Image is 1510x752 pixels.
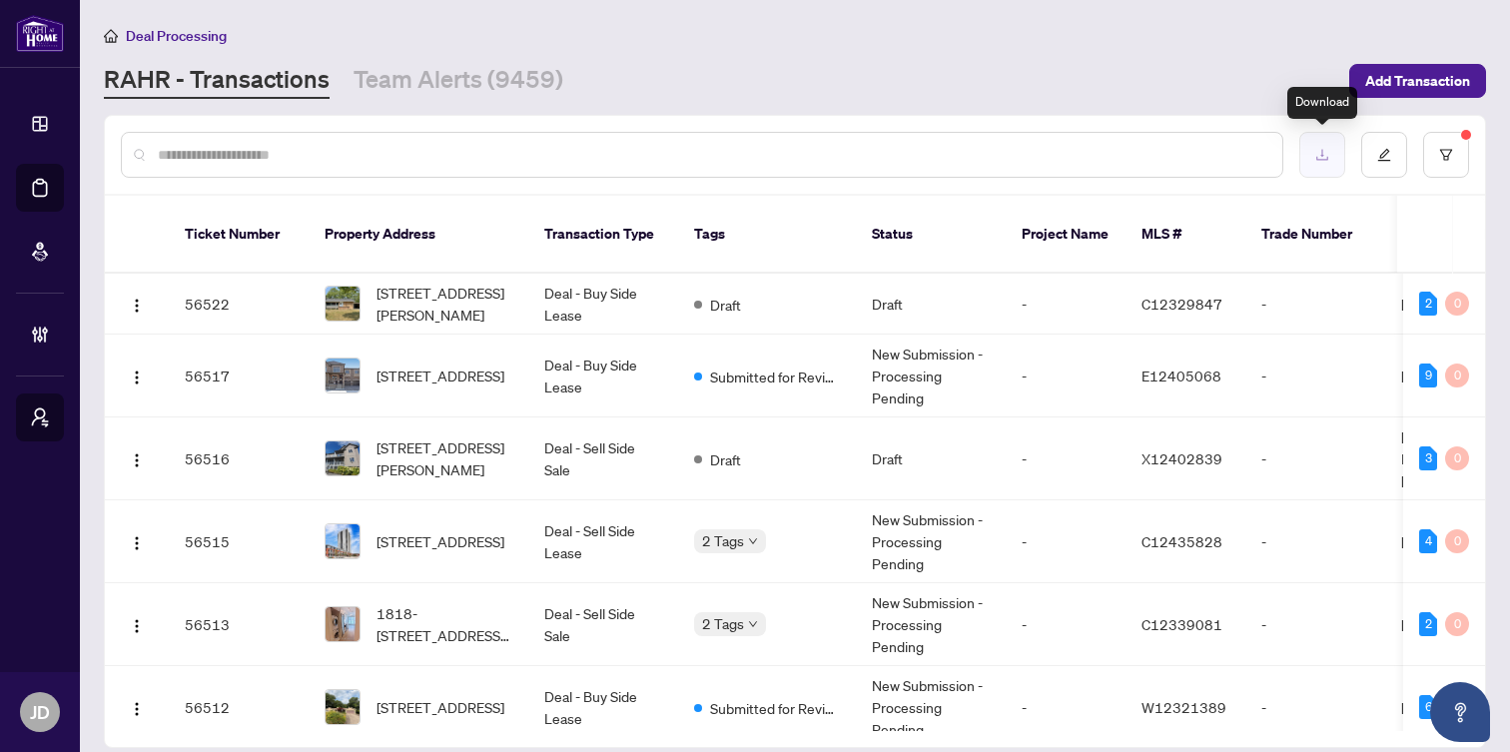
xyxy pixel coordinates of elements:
img: thumbnail-img [326,690,360,724]
th: Transaction Type [528,196,678,274]
td: 56517 [169,335,309,417]
div: 3 [1419,446,1437,470]
img: logo [16,15,64,52]
span: C12435828 [1141,532,1222,550]
td: - [1006,417,1126,500]
div: 4 [1419,529,1437,553]
button: Logo [121,525,153,557]
td: - [1006,335,1126,417]
span: [STREET_ADDRESS] [377,530,504,552]
td: Deal - Sell Side Sale [528,583,678,666]
span: Submitted for Review [710,697,840,719]
img: thumbnail-img [326,287,360,321]
button: Logo [121,608,153,640]
img: thumbnail-img [326,359,360,392]
button: edit [1361,132,1407,178]
td: New Submission - Processing Pending [856,335,1006,417]
div: 0 [1445,612,1469,636]
th: Property Address [309,196,528,274]
span: 2 Tags [702,612,744,635]
td: Draft [856,274,1006,335]
th: Status [856,196,1006,274]
button: download [1299,132,1345,178]
div: 9 [1419,364,1437,387]
th: Tags [678,196,856,274]
img: Logo [129,701,145,717]
td: - [1245,666,1385,749]
img: Logo [129,370,145,385]
td: 56516 [169,417,309,500]
td: 56522 [169,274,309,335]
span: 2 Tags [702,529,744,552]
td: New Submission - Processing Pending [856,500,1006,583]
span: Add Transaction [1365,65,1470,97]
button: Logo [121,691,153,723]
span: [STREET_ADDRESS][PERSON_NAME] [377,436,512,480]
span: W12321389 [1141,698,1226,716]
img: Logo [129,535,145,551]
span: Draft [710,294,741,316]
div: 6 [1419,695,1437,719]
span: filter [1439,148,1453,162]
th: Ticket Number [169,196,309,274]
img: Logo [129,618,145,634]
button: filter [1423,132,1469,178]
span: [STREET_ADDRESS] [377,696,504,718]
span: home [104,29,118,43]
span: 1818-[STREET_ADDRESS][PERSON_NAME] [377,602,512,646]
div: 0 [1445,446,1469,470]
div: 2 [1419,292,1437,316]
td: Deal - Buy Side Lease [528,666,678,749]
span: [STREET_ADDRESS][PERSON_NAME] [377,282,512,326]
th: Project Name [1006,196,1126,274]
td: Deal - Buy Side Lease [528,274,678,335]
span: download [1315,148,1329,162]
div: 0 [1445,529,1469,553]
td: - [1006,500,1126,583]
td: - [1006,583,1126,666]
td: - [1245,417,1385,500]
td: New Submission - Processing Pending [856,583,1006,666]
div: 0 [1445,292,1469,316]
span: down [748,536,758,546]
span: user-switch [30,407,50,427]
th: MLS # [1126,196,1245,274]
div: Download [1287,87,1357,119]
span: X12402839 [1141,449,1222,467]
img: thumbnail-img [326,607,360,641]
img: Logo [129,452,145,468]
td: New Submission - Processing Pending [856,666,1006,749]
span: C12339081 [1141,615,1222,633]
button: Logo [121,288,153,320]
img: thumbnail-img [326,441,360,475]
td: Draft [856,417,1006,500]
td: - [1245,500,1385,583]
a: Team Alerts (9459) [354,63,563,99]
td: 56515 [169,500,309,583]
span: Deal Processing [126,27,227,45]
span: edit [1377,148,1391,162]
td: 56512 [169,666,309,749]
td: - [1245,583,1385,666]
span: Draft [710,448,741,470]
td: - [1006,666,1126,749]
a: RAHR - Transactions [104,63,330,99]
td: Deal - Buy Side Lease [528,335,678,417]
button: Add Transaction [1349,64,1486,98]
button: Logo [121,442,153,474]
span: JD [30,698,50,726]
span: C12329847 [1141,295,1222,313]
span: E12405068 [1141,367,1221,384]
span: [STREET_ADDRESS] [377,365,504,386]
td: Deal - Sell Side Sale [528,417,678,500]
td: - [1245,335,1385,417]
td: - [1245,274,1385,335]
img: thumbnail-img [326,524,360,558]
td: Deal - Sell Side Lease [528,500,678,583]
button: Open asap [1430,682,1490,742]
th: Trade Number [1245,196,1385,274]
td: - [1006,274,1126,335]
span: down [748,619,758,629]
div: 2 [1419,612,1437,636]
td: 56513 [169,583,309,666]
